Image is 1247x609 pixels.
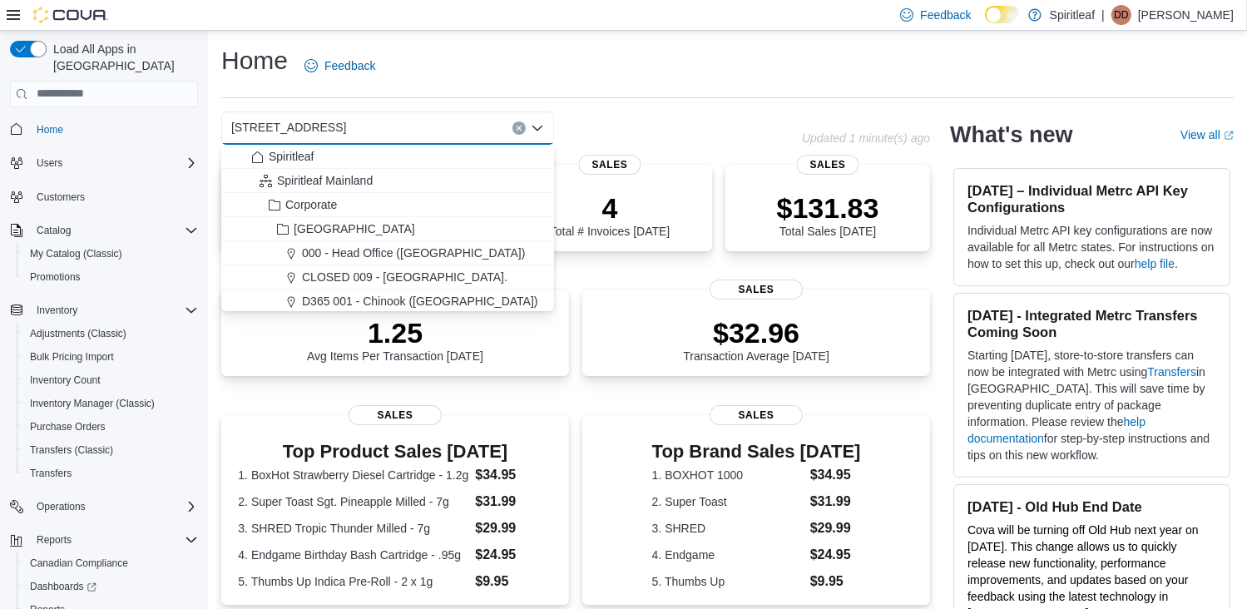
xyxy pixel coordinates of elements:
[23,267,87,287] a: Promotions
[221,290,554,314] button: D365 001 - Chinook ([GEOGRAPHIC_DATA])
[475,465,552,485] dd: $34.95
[37,224,71,237] span: Catalog
[17,392,205,415] button: Inventory Manager (Classic)
[285,196,337,213] span: Corporate
[23,577,198,597] span: Dashboards
[475,492,552,512] dd: $31.99
[302,293,537,309] span: D365 001 - Chinook ([GEOGRAPHIC_DATA])
[967,415,1146,445] a: help documentation
[967,182,1216,215] h3: [DATE] – Individual Metrc API Key Configurations
[3,299,205,322] button: Inventory
[30,327,126,340] span: Adjustments (Classic)
[23,267,198,287] span: Promotions
[683,316,829,349] p: $32.96
[238,493,468,510] dt: 2. Super Toast Sgt. Pineapple Milled - 7g
[37,500,86,513] span: Operations
[30,119,198,140] span: Home
[967,347,1216,463] p: Starting [DATE], store-to-store transfers can now be integrated with Metrc using in [GEOGRAPHIC_D...
[652,467,804,483] dt: 1. BOXHOT 1000
[23,577,103,597] a: Dashboards
[30,187,92,207] a: Customers
[47,41,198,74] span: Load All Apps in [GEOGRAPHIC_DATA]
[777,191,879,225] p: $131.83
[307,316,483,349] p: 1.25
[349,405,442,425] span: Sales
[33,7,108,23] img: Cova
[810,518,861,538] dd: $29.99
[475,572,552,592] dd: $9.95
[23,394,161,413] a: Inventory Manager (Classic)
[802,131,930,145] p: Updated 1 minute(s) ago
[30,420,106,433] span: Purchase Orders
[23,347,198,367] span: Bulk Pricing Import
[17,345,205,369] button: Bulk Pricing Import
[23,394,198,413] span: Inventory Manager (Classic)
[30,350,114,364] span: Bulk Pricing Import
[1224,131,1234,141] svg: External link
[1135,257,1175,270] a: help file
[683,316,829,363] div: Transaction Average [DATE]
[3,495,205,518] button: Operations
[30,153,69,173] button: Users
[23,244,198,264] span: My Catalog (Classic)
[512,121,526,135] button: Clear input
[30,300,84,320] button: Inventory
[3,117,205,141] button: Home
[967,222,1216,272] p: Individual Metrc API key configurations are now available for all Metrc states. For instructions ...
[652,573,804,590] dt: 5. Thumbs Up
[777,191,879,238] div: Total Sales [DATE]
[294,220,415,237] span: [GEOGRAPHIC_DATA]
[17,265,205,289] button: Promotions
[30,270,81,284] span: Promotions
[23,553,135,573] a: Canadian Compliance
[17,462,205,485] button: Transfers
[30,247,122,260] span: My Catalog (Classic)
[967,307,1216,340] h3: [DATE] - Integrated Metrc Transfers Coming Soon
[17,575,205,598] a: Dashboards
[30,220,77,240] button: Catalog
[221,44,288,77] h1: Home
[23,370,198,390] span: Inventory Count
[238,442,552,462] h3: Top Product Sales [DATE]
[17,552,205,575] button: Canadian Compliance
[550,191,670,238] div: Total # Invoices [DATE]
[17,438,205,462] button: Transfers (Classic)
[810,465,861,485] dd: $34.95
[1147,365,1196,379] a: Transfers
[17,322,205,345] button: Adjustments (Classic)
[17,369,205,392] button: Inventory Count
[23,370,107,390] a: Inventory Count
[1101,5,1105,25] p: |
[475,518,552,538] dd: $29.99
[985,6,1020,23] input: Dark Mode
[30,580,96,593] span: Dashboards
[920,7,971,23] span: Feedback
[17,242,205,265] button: My Catalog (Classic)
[710,280,803,300] span: Sales
[302,269,507,285] span: CLOSED 009 - [GEOGRAPHIC_DATA].
[37,533,72,547] span: Reports
[221,217,554,241] button: [GEOGRAPHIC_DATA]
[23,463,78,483] a: Transfers
[221,145,554,169] button: Spiritleaf
[3,219,205,242] button: Catalog
[231,117,346,137] span: [STREET_ADDRESS]
[30,497,92,517] button: Operations
[652,547,804,563] dt: 4. Endgame
[238,547,468,563] dt: 4. Endgame Birthday Bash Cartridge - .95g
[1111,5,1131,25] div: Daniel D
[967,498,1216,515] h3: [DATE] - Old Hub End Date
[30,186,198,207] span: Customers
[810,545,861,565] dd: $24.95
[30,497,198,517] span: Operations
[950,121,1072,148] h2: What's new
[710,405,803,425] span: Sales
[3,528,205,552] button: Reports
[30,220,198,240] span: Catalog
[37,123,63,136] span: Home
[238,467,468,483] dt: 1. BoxHot Strawberry Diesel Cartridge - 1.2g
[23,463,198,483] span: Transfers
[30,467,72,480] span: Transfers
[1138,5,1234,25] p: [PERSON_NAME]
